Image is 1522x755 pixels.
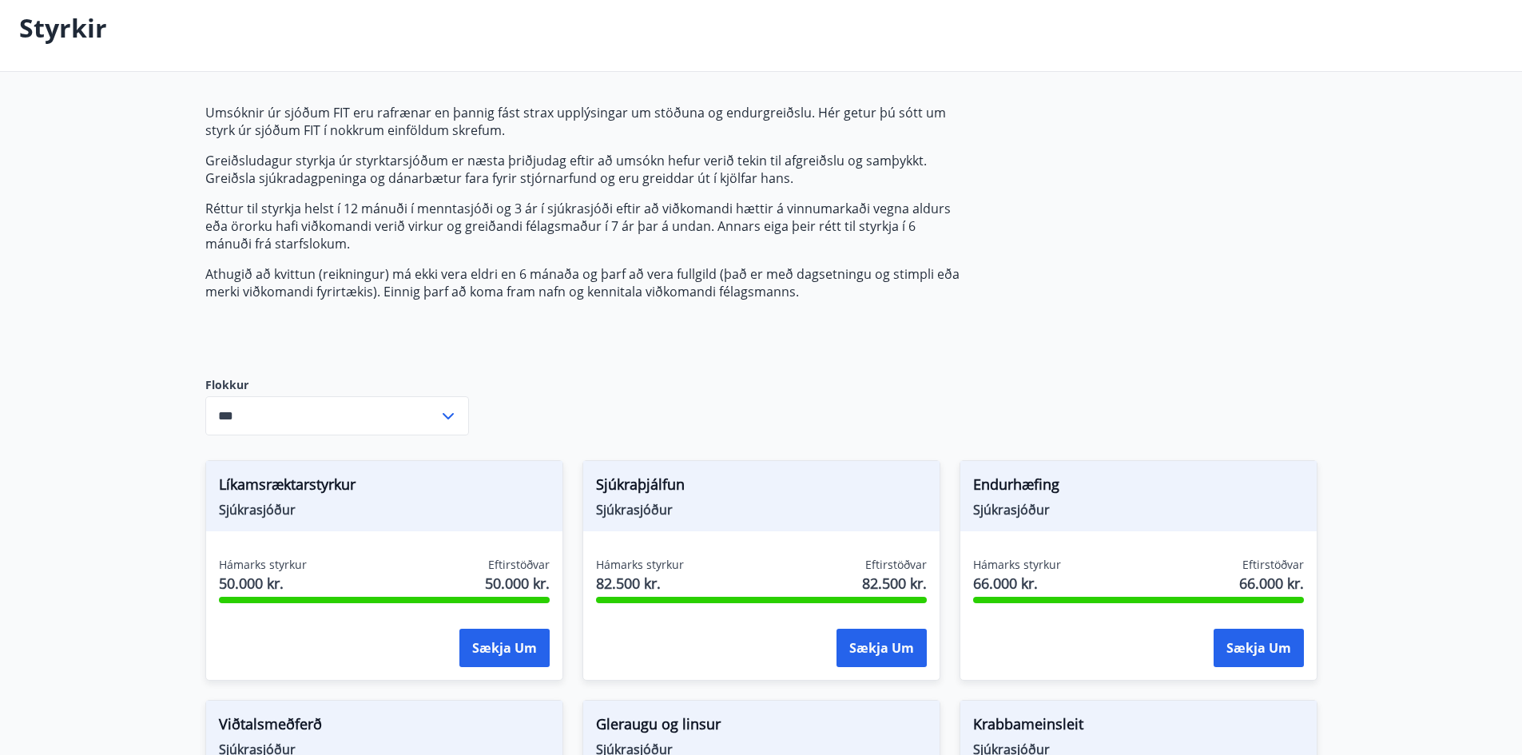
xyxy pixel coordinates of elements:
[485,573,550,594] span: 50.000 kr.
[19,10,107,46] p: Styrkir
[205,200,960,252] p: Réttur til styrkja helst í 12 mánuði í menntasjóði og 3 ár í sjúkrasjóði eftir að viðkomandi hætt...
[1239,573,1304,594] span: 66.000 kr.
[596,474,927,501] span: Sjúkraþjálfun
[1214,629,1304,667] button: Sækja um
[488,557,550,573] span: Eftirstöðvar
[837,629,927,667] button: Sækja um
[459,629,550,667] button: Sækja um
[973,557,1061,573] span: Hámarks styrkur
[205,152,960,187] p: Greiðsludagur styrkja úr styrktarsjóðum er næsta þriðjudag eftir að umsókn hefur verið tekin til ...
[219,501,550,519] span: Sjúkrasjóður
[596,713,927,741] span: Gleraugu og linsur
[205,377,469,393] label: Flokkur
[862,573,927,594] span: 82.500 kr.
[596,501,927,519] span: Sjúkrasjóður
[973,573,1061,594] span: 66.000 kr.
[219,713,550,741] span: Viðtalsmeðferð
[973,713,1304,741] span: Krabbameinsleit
[596,573,684,594] span: 82.500 kr.
[205,104,960,139] p: Umsóknir úr sjóðum FIT eru rafrænar en þannig fást strax upplýsingar um stöðuna og endurgreiðslu....
[1242,557,1304,573] span: Eftirstöðvar
[973,501,1304,519] span: Sjúkrasjóður
[219,557,307,573] span: Hámarks styrkur
[865,557,927,573] span: Eftirstöðvar
[219,474,550,501] span: Líkamsræktarstyrkur
[205,265,960,300] p: Athugið að kvittun (reikningur) má ekki vera eldri en 6 mánaða og þarf að vera fullgild (það er m...
[973,474,1304,501] span: Endurhæfing
[596,557,684,573] span: Hámarks styrkur
[219,573,307,594] span: 50.000 kr.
